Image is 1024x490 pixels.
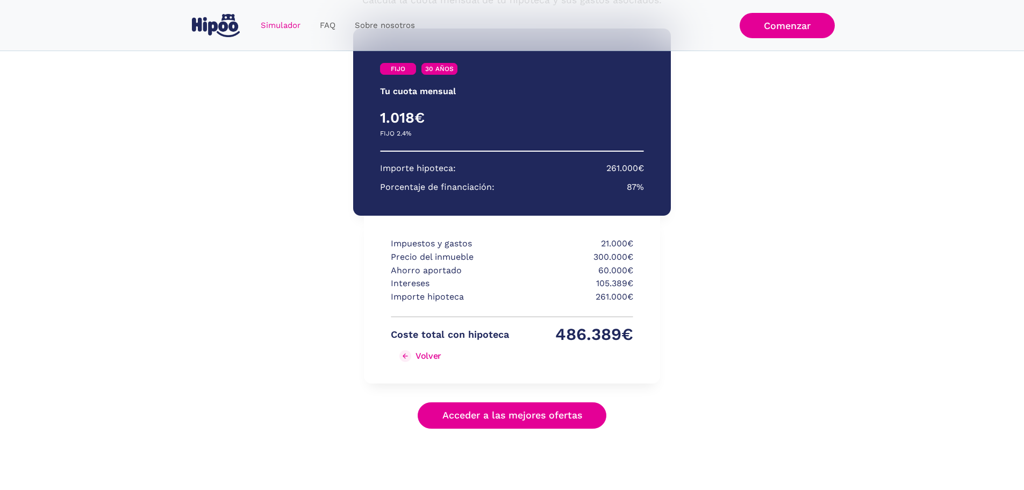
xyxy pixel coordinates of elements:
a: home [190,10,242,41]
p: Precio del inmueble [391,251,509,264]
h4: 1.018€ [380,109,512,127]
p: 87% [627,181,644,194]
a: Acceder a las mejores ofertas [418,402,607,429]
p: Ahorro aportado [391,264,509,278]
p: 261.000€ [515,290,633,304]
p: Importe hipoteca [391,290,509,304]
a: FIJO [380,63,416,75]
a: 30 AÑOS [421,63,457,75]
p: Importe hipoteca: [380,162,456,175]
a: Comenzar [740,13,835,38]
div: Volver [416,351,441,361]
div: Simulador Form success [270,18,754,450]
p: Tu cuota mensual [380,85,456,98]
a: Simulador [251,15,310,36]
p: 486.389€ [515,328,633,342]
p: Impuestos y gastos [391,237,509,251]
p: Porcentaje de financiación: [380,181,495,194]
a: Sobre nosotros [345,15,425,36]
a: FAQ [310,15,345,36]
p: 60.000€ [515,264,633,278]
p: 300.000€ [515,251,633,264]
p: Coste total con hipoteca [391,328,509,342]
p: 261.000€ [606,162,644,175]
a: Volver [391,347,509,365]
p: Intereses [391,277,509,290]
p: 21.000€ [515,237,633,251]
p: FIJO 2.4% [380,127,411,140]
p: 105.389€ [515,277,633,290]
